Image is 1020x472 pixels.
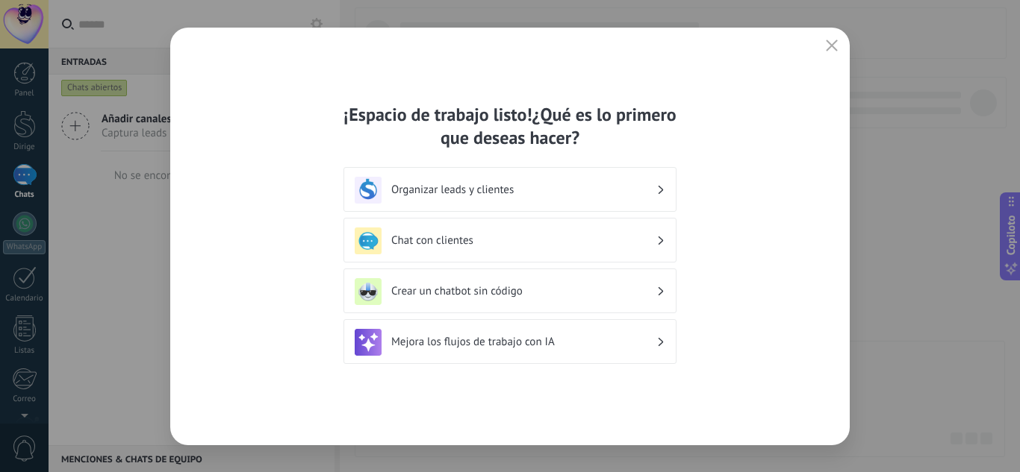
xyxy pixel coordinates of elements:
font: Crear un chatbot sin código [391,284,523,298]
font: Mejora los flujos de trabajo con IA [391,335,555,349]
font: Organizar leads y clientes [391,183,514,197]
font: ¿Qué es lo primero que deseas hacer? [441,103,677,149]
font: Chat con clientes [391,233,473,248]
font: ¡Espacio de trabajo listo! [343,103,532,126]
